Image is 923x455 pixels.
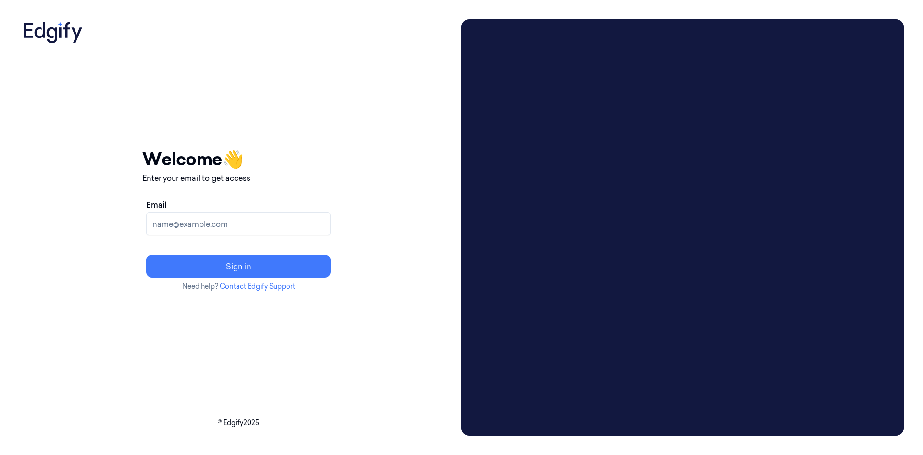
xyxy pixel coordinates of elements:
a: Contact Edgify Support [220,282,295,291]
label: Email [146,199,166,210]
h1: Welcome 👋 [142,146,335,172]
p: © Edgify 2025 [19,418,458,428]
input: name@example.com [146,212,331,235]
button: Sign in [146,255,331,278]
p: Enter your email to get access [142,172,335,184]
p: Need help? [142,282,335,292]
